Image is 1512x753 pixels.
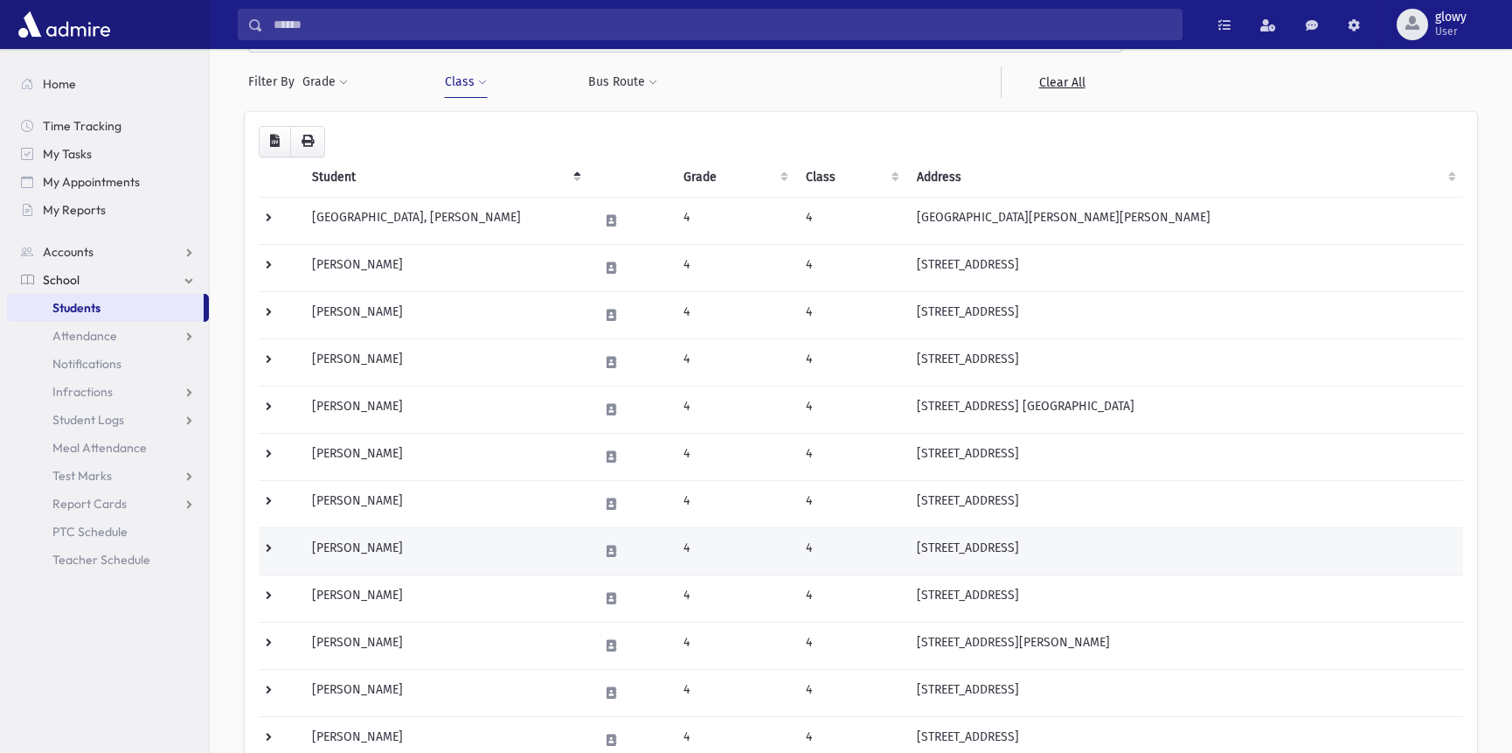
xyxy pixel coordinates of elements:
[795,622,906,669] td: 4
[1435,24,1467,38] span: User
[673,669,795,716] td: 4
[673,338,795,386] td: 4
[795,157,906,198] th: Class: activate to sort column ascending
[43,118,121,134] span: Time Tracking
[906,197,1463,244] td: [GEOGRAPHIC_DATA][PERSON_NAME][PERSON_NAME]
[906,669,1463,716] td: [STREET_ADDRESS]
[7,406,209,434] a: Student Logs
[7,140,209,168] a: My Tasks
[1435,10,1467,24] span: glowy
[302,157,588,198] th: Student: activate to sort column descending
[795,197,906,244] td: 4
[906,527,1463,575] td: [STREET_ADDRESS]
[795,291,906,338] td: 4
[43,146,92,162] span: My Tasks
[302,244,588,291] td: [PERSON_NAME]
[302,433,588,480] td: [PERSON_NAME]
[302,480,588,527] td: [PERSON_NAME]
[7,518,209,546] a: PTC Schedule
[7,546,209,574] a: Teacher Schedule
[673,157,795,198] th: Grade: activate to sort column ascending
[248,73,302,91] span: Filter By
[43,76,76,92] span: Home
[7,294,204,322] a: Students
[52,356,121,372] span: Notifications
[52,412,124,428] span: Student Logs
[906,291,1463,338] td: [STREET_ADDRESS]
[673,197,795,244] td: 4
[14,7,114,42] img: AdmirePro
[7,70,209,98] a: Home
[795,480,906,527] td: 4
[290,126,325,157] button: Print
[795,386,906,433] td: 4
[906,622,1463,669] td: [STREET_ADDRESS][PERSON_NAME]
[302,669,588,716] td: [PERSON_NAME]
[795,669,906,716] td: 4
[52,496,127,512] span: Report Cards
[795,527,906,575] td: 4
[43,272,80,288] span: School
[7,112,209,140] a: Time Tracking
[7,462,209,490] a: Test Marks
[7,378,209,406] a: Infractions
[906,244,1463,291] td: [STREET_ADDRESS]
[52,300,101,316] span: Students
[263,9,1182,40] input: Search
[906,433,1463,480] td: [STREET_ADDRESS]
[673,433,795,480] td: 4
[52,440,147,456] span: Meal Attendance
[906,338,1463,386] td: [STREET_ADDRESS]
[673,291,795,338] td: 4
[673,622,795,669] td: 4
[906,575,1463,622] td: [STREET_ADDRESS]
[673,480,795,527] td: 4
[302,622,588,669] td: [PERSON_NAME]
[302,66,349,98] button: Grade
[7,434,209,462] a: Meal Attendance
[906,480,1463,527] td: [STREET_ADDRESS]
[1001,66,1122,98] a: Clear All
[673,244,795,291] td: 4
[795,338,906,386] td: 4
[43,202,106,218] span: My Reports
[673,575,795,622] td: 4
[302,291,588,338] td: [PERSON_NAME]
[52,552,150,568] span: Teacher Schedule
[52,524,128,540] span: PTC Schedule
[795,575,906,622] td: 4
[302,338,588,386] td: [PERSON_NAME]
[302,575,588,622] td: [PERSON_NAME]
[259,126,291,157] button: CSV
[587,66,658,98] button: Bus Route
[906,157,1463,198] th: Address: activate to sort column ascending
[795,433,906,480] td: 4
[444,66,488,98] button: Class
[7,322,209,350] a: Attendance
[43,244,94,260] span: Accounts
[7,196,209,224] a: My Reports
[673,386,795,433] td: 4
[43,174,140,190] span: My Appointments
[302,197,588,244] td: [GEOGRAPHIC_DATA], [PERSON_NAME]
[52,468,112,484] span: Test Marks
[7,238,209,266] a: Accounts
[302,386,588,433] td: [PERSON_NAME]
[52,328,117,344] span: Attendance
[795,244,906,291] td: 4
[7,168,209,196] a: My Appointments
[673,527,795,575] td: 4
[7,350,209,378] a: Notifications
[7,266,209,294] a: School
[7,490,209,518] a: Report Cards
[52,384,113,400] span: Infractions
[302,527,588,575] td: [PERSON_NAME]
[906,386,1463,433] td: [STREET_ADDRESS] [GEOGRAPHIC_DATA]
